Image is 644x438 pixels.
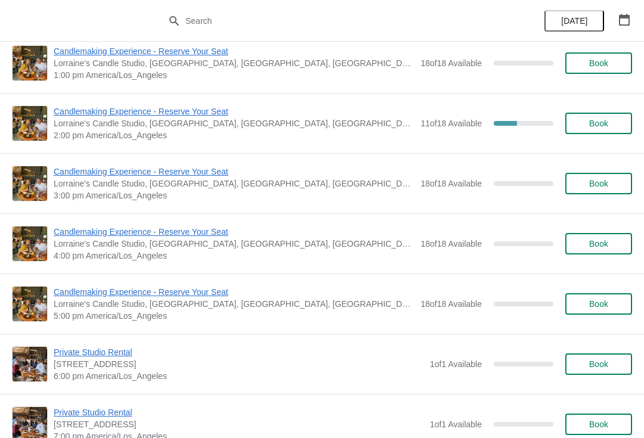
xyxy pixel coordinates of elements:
span: Lorraine's Candle Studio, [GEOGRAPHIC_DATA], [GEOGRAPHIC_DATA], [GEOGRAPHIC_DATA], [GEOGRAPHIC_DATA] [54,238,414,250]
span: Book [589,420,608,429]
img: Candlemaking Experience - Reserve Your Seat | Lorraine's Candle Studio, Market Street, Pacific Be... [13,226,47,261]
span: [STREET_ADDRESS] [54,418,424,430]
span: 1 of 1 Available [430,359,482,369]
img: Candlemaking Experience - Reserve Your Seat | Lorraine's Candle Studio, Market Street, Pacific Be... [13,166,47,201]
span: 6:00 pm America/Los_Angeles [54,370,424,382]
span: 2:00 pm America/Los_Angeles [54,129,414,141]
span: Lorraine's Candle Studio, [GEOGRAPHIC_DATA], [GEOGRAPHIC_DATA], [GEOGRAPHIC_DATA], [GEOGRAPHIC_DATA] [54,298,414,310]
button: Book [565,113,632,134]
span: Private Studio Rental [54,346,424,358]
span: 4:00 pm America/Los_Angeles [54,250,414,262]
button: Book [565,52,632,74]
span: Lorraine's Candle Studio, [GEOGRAPHIC_DATA], [GEOGRAPHIC_DATA], [GEOGRAPHIC_DATA], [GEOGRAPHIC_DATA] [54,57,414,69]
span: Candlemaking Experience - Reserve Your Seat [54,45,414,57]
button: Book [565,233,632,254]
span: 11 of 18 Available [420,119,482,128]
span: 18 of 18 Available [420,299,482,309]
span: 1 of 1 Available [430,420,482,429]
input: Search [185,10,483,32]
span: Candlemaking Experience - Reserve Your Seat [54,226,414,238]
img: Private Studio Rental | 215 Market St suite 1a, Seabrook, WA 98571, USA | 6:00 pm America/Los_Ang... [13,347,47,381]
span: [STREET_ADDRESS] [54,358,424,370]
span: Candlemaking Experience - Reserve Your Seat [54,166,414,178]
span: Candlemaking Experience - Reserve Your Seat [54,286,414,298]
img: Candlemaking Experience - Reserve Your Seat | Lorraine's Candle Studio, Market Street, Pacific Be... [13,106,47,141]
span: Book [589,58,608,68]
span: Private Studio Rental [54,406,424,418]
button: [DATE] [544,10,604,32]
span: 18 of 18 Available [420,58,482,68]
span: 18 of 18 Available [420,239,482,248]
button: Book [565,173,632,194]
img: Candlemaking Experience - Reserve Your Seat | Lorraine's Candle Studio, Market Street, Pacific Be... [13,287,47,321]
span: Book [589,359,608,369]
span: [DATE] [561,16,587,26]
span: Book [589,179,608,188]
span: 18 of 18 Available [420,179,482,188]
span: 5:00 pm America/Los_Angeles [54,310,414,322]
span: Book [589,299,608,309]
span: Lorraine's Candle Studio, [GEOGRAPHIC_DATA], [GEOGRAPHIC_DATA], [GEOGRAPHIC_DATA], [GEOGRAPHIC_DATA] [54,117,414,129]
button: Book [565,353,632,375]
span: 3:00 pm America/Los_Angeles [54,190,414,201]
button: Book [565,293,632,315]
span: Book [589,239,608,248]
img: Candlemaking Experience - Reserve Your Seat | Lorraine's Candle Studio, Market Street, Pacific Be... [13,46,47,80]
span: 1:00 pm America/Los_Angeles [54,69,414,81]
span: Lorraine's Candle Studio, [GEOGRAPHIC_DATA], [GEOGRAPHIC_DATA], [GEOGRAPHIC_DATA], [GEOGRAPHIC_DATA] [54,178,414,190]
span: Book [589,119,608,128]
span: Candlemaking Experience - Reserve Your Seat [54,105,414,117]
button: Book [565,414,632,435]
